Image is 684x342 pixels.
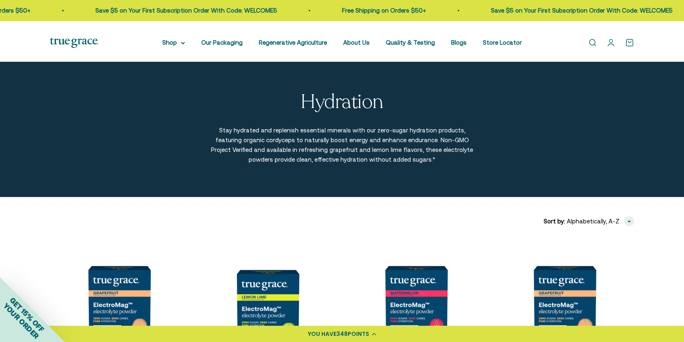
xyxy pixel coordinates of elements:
[336,330,348,338] span: 348
[386,39,435,46] a: Quality & Testing
[8,296,46,333] span: GET 15% OFF
[90,6,271,15] p: Save $5 on Your First Subscription Order With Code: WELCOME5
[2,301,41,340] span: YOUR ORDER
[343,39,370,46] a: About Us
[336,7,420,14] a: Free Shipping on Orders $50+
[259,39,327,46] a: Regenerative Agriculture
[210,126,474,165] p: Stay hydrated and replenish essential minerals with our zero-sugar hydration products, featuring ...
[451,39,467,46] a: Blogs
[483,39,522,46] a: Store Locator
[301,91,383,113] p: Hydration
[162,38,185,48] summary: Shop
[201,39,243,46] a: Our Packaging
[567,216,634,226] button: Alphabetically, A-Z
[567,216,619,226] span: Alphabetically, A-Z
[308,330,336,338] span: YOU HAVE
[348,330,369,338] span: POINTS
[544,216,565,226] span: Sort by:
[485,6,667,15] p: Save $5 on Your First Subscription Order With Code: WELCOME5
